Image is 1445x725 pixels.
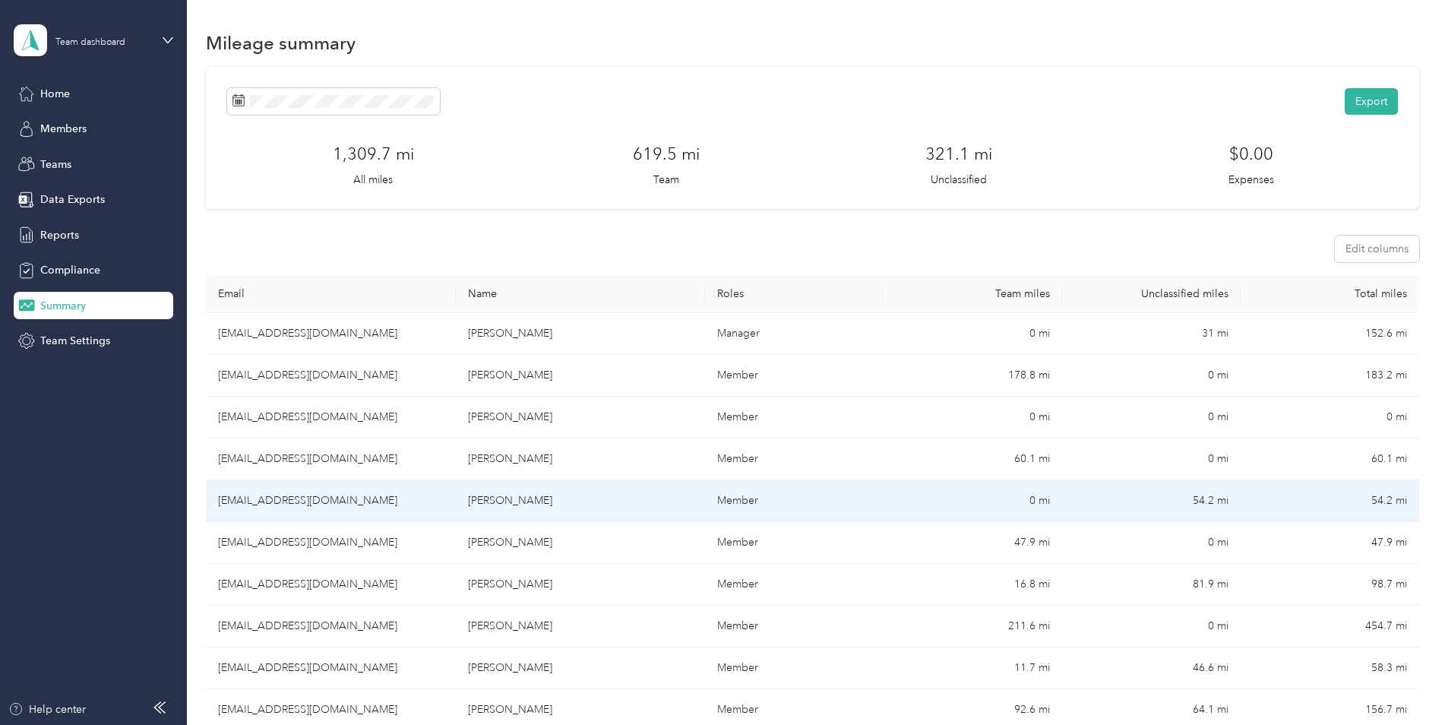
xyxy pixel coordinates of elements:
td: 46.6 mi [1062,647,1241,689]
div: Team dashboard [55,38,125,47]
span: Members [40,121,87,137]
td: 0 mi [1062,522,1241,564]
iframe: Everlance-gr Chat Button Frame [1360,640,1445,725]
td: Paul Jordan [456,480,706,522]
td: 0 mi [884,313,1062,355]
td: 81.9 mi [1062,564,1241,606]
td: jsaavedra@ccfs.com [206,397,456,438]
td: 31 mi [1062,313,1241,355]
td: Member [705,522,884,564]
td: Mike Markwiese [456,564,706,606]
td: Yael Yisrael [456,438,706,480]
td: 58.3 mi [1241,647,1419,689]
td: Alex Botsford [456,313,706,355]
td: abotsford@ccfs.com [206,313,456,355]
td: Member [705,564,884,606]
td: tbentz@ccfs.com [206,355,456,397]
th: Name [456,275,706,313]
td: jfragola@ccfs.com [206,606,456,647]
p: Expenses [1228,172,1274,188]
td: 0 mi [1062,355,1241,397]
td: delam@ccfs.com [206,522,456,564]
td: Manager [705,313,884,355]
td: Tanner Bentz [456,355,706,397]
td: Member [705,480,884,522]
td: 47.9 mi [1241,522,1419,564]
td: 60.1 mi [1241,438,1419,480]
td: 54.2 mi [1062,480,1241,522]
td: 454.7 mi [1241,606,1419,647]
span: Compliance [40,262,100,278]
button: Help center [8,701,86,717]
th: Roles [705,275,884,313]
td: 47.9 mi [884,522,1062,564]
td: yyisrael@ccfs.com [206,438,456,480]
button: Edit columns [1335,236,1419,262]
td: kbaylis@ccfs.com [206,647,456,689]
span: Team Settings [40,333,110,349]
p: Team [653,172,679,188]
td: Jordan Saavedra [456,397,706,438]
p: Unclassified [931,172,987,188]
th: Total miles [1241,275,1419,313]
td: 54.2 mi [1241,480,1419,522]
span: Teams [40,157,71,173]
td: Member [705,355,884,397]
td: pjordan@ccfs.com [206,480,456,522]
h3: 1,309.7 mi [333,141,414,166]
td: 211.6 mi [884,606,1062,647]
td: Member [705,438,884,480]
td: 0 mi [1062,438,1241,480]
th: Email [206,275,456,313]
td: 0 mi [1062,606,1241,647]
td: 98.7 mi [1241,564,1419,606]
td: Jeff Fragola [456,606,706,647]
h3: 321.1 mi [925,141,992,166]
td: 0 mi [884,480,1062,522]
td: 16.8 mi [884,564,1062,606]
button: Export [1345,88,1398,115]
h1: Mileage summary [206,35,356,51]
td: 183.2 mi [1241,355,1419,397]
td: Member [705,397,884,438]
td: 60.1 mi [884,438,1062,480]
td: 0 mi [1241,397,1419,438]
th: Team miles [884,275,1062,313]
td: Member [705,647,884,689]
span: Home [40,86,70,102]
td: Dakota Elam [456,522,706,564]
h3: $0.00 [1229,141,1273,166]
th: Unclassified miles [1062,275,1241,313]
span: Reports [40,227,79,243]
td: 0 mi [884,397,1062,438]
td: 11.7 mi [884,647,1062,689]
td: Khalid Baylis [456,647,706,689]
span: Summary [40,298,86,314]
td: Member [705,606,884,647]
span: Data Exports [40,192,105,207]
td: mmarkwiese@ccfs.com [206,564,456,606]
h3: 619.5 mi [633,141,700,166]
p: All miles [353,172,393,188]
td: 152.6 mi [1241,313,1419,355]
td: 0 mi [1062,397,1241,438]
td: 178.8 mi [884,355,1062,397]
